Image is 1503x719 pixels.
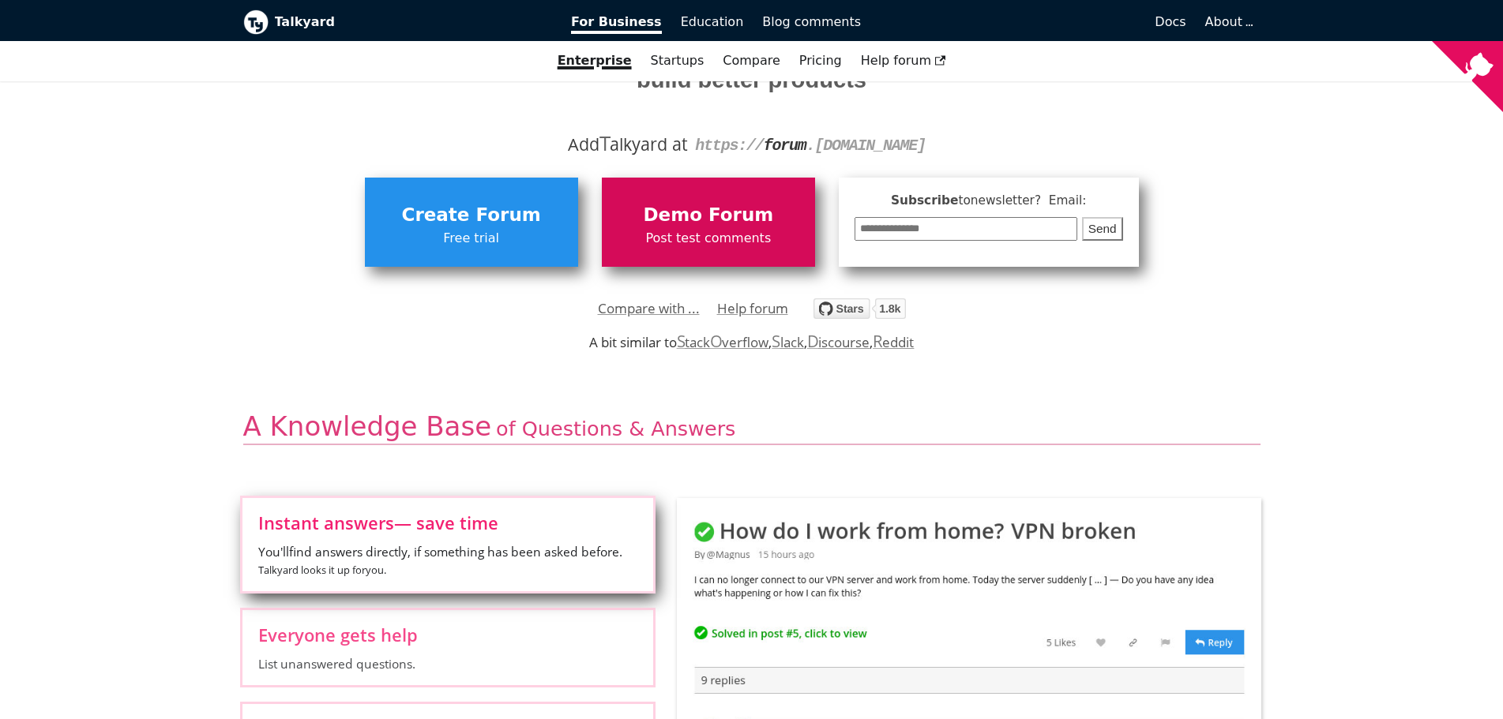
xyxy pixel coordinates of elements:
[772,330,780,352] span: S
[1155,14,1185,29] span: Docs
[681,14,744,29] span: Education
[562,9,671,36] a: For Business
[855,191,1123,211] span: Subscribe
[764,137,806,155] strong: forum
[695,137,926,155] code: https:// . [DOMAIN_NAME]
[373,228,570,249] span: Free trial
[641,47,714,74] a: Startups
[258,626,637,643] span: Everyone gets help
[610,200,807,230] span: Demo Forum
[258,543,637,579] span: You'll find answers directly, if something has been asked before.
[762,14,861,29] span: Blog comments
[1082,217,1123,242] button: Send
[958,193,1086,208] span: to newsletter ? Email:
[548,47,641,74] a: Enterprise
[243,9,269,35] img: Talkyard logo
[710,330,723,352] span: O
[373,200,570,230] span: Create Forum
[861,53,946,68] span: Help forum
[365,178,578,266] a: Create ForumFree trial
[677,330,686,352] span: S
[275,12,550,32] b: Talkyard
[753,9,870,36] a: Blog comments
[243,9,550,35] a: Talkyard logoTalkyard
[772,333,803,351] a: Slack
[717,297,788,320] a: Help forum
[813,298,906,319] img: talkyard.svg
[807,333,870,351] a: Discourse
[873,330,883,352] span: R
[677,333,769,351] a: StackOverflow
[723,53,780,68] a: Compare
[258,563,386,577] small: Talkyard looks it up for you .
[1205,14,1251,29] a: About
[790,47,851,74] a: Pricing
[496,417,735,440] span: of Questions & Answers
[807,330,819,352] span: D
[258,655,637,672] span: List unanswered questions.
[873,333,914,351] a: Reddit
[243,410,1261,445] h2: A Knowledge Base
[598,297,700,320] a: Compare with ...
[813,301,906,324] a: Star debiki/talkyard on GitHub
[258,514,637,531] span: Instant answers — save time
[851,47,956,74] a: Help forum
[870,9,1196,36] a: Docs
[255,131,1249,158] div: Add alkyard at
[671,9,753,36] a: Education
[571,14,662,34] span: For Business
[599,129,611,157] span: T
[602,178,815,266] a: Demo ForumPost test comments
[610,228,807,249] span: Post test comments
